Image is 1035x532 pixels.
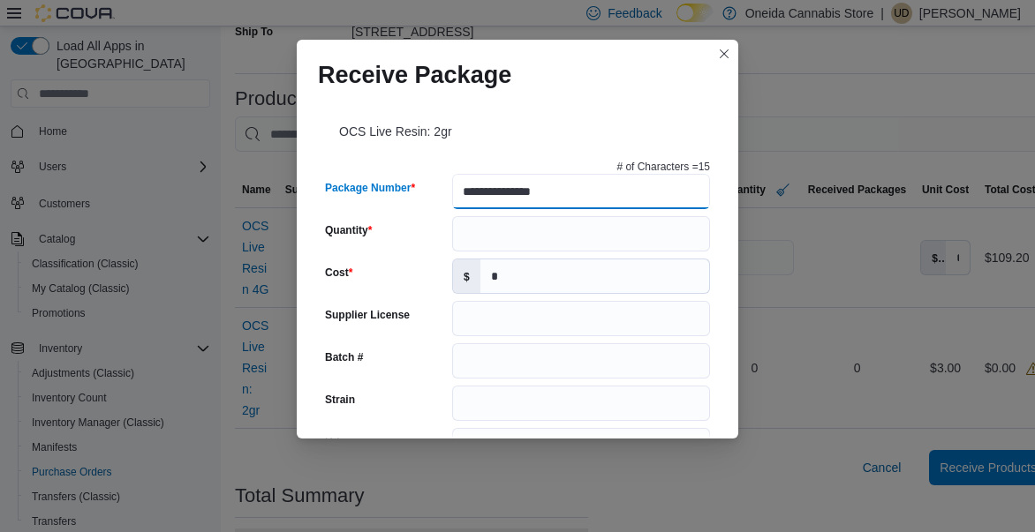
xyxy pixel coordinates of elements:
label: Quantity [325,223,372,237]
label: Url [325,435,340,449]
label: Batch # [325,350,363,364]
div: OCS Live Resin: 2gr [318,103,717,153]
h1: Receive Package [318,61,511,89]
label: Supplier License [325,308,410,322]
label: Strain [325,393,355,407]
label: $ [453,259,480,293]
p: # of Characters = 15 [616,160,710,174]
label: Cost [325,266,352,280]
button: Closes this modal window [714,43,735,64]
label: Package Number [325,181,415,195]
